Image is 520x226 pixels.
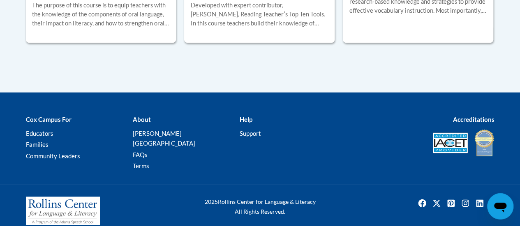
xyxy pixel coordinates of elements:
[487,193,513,219] iframe: Button to launch messaging window
[26,130,53,137] a: Educators
[132,130,195,147] a: [PERSON_NAME][GEOGRAPHIC_DATA]
[416,196,429,210] img: Facebook icon
[459,196,472,210] a: Instagram
[416,196,429,210] a: Facebook
[459,196,472,210] img: Instagram icon
[26,152,80,159] a: Community Leaders
[32,1,170,28] div: The purpose of this course is to equip teachers with the knowledge of the components of oral lang...
[205,198,218,205] span: 2025
[26,116,72,123] b: Cox Campus For
[26,141,49,148] a: Families
[444,196,458,210] img: Pinterest icon
[488,196,501,210] img: Facebook group icon
[430,196,443,210] a: Twitter
[430,196,443,210] img: Twitter icon
[473,196,486,210] img: LinkedIn icon
[26,196,100,225] img: Rollins Center for Language & Literacy - A Program of the Atlanta Speech School
[444,196,458,210] a: Pinterest
[190,1,328,28] div: Developed with expert contributor, [PERSON_NAME], Reading Teacherʹs Top Ten Tools. In this course...
[132,116,150,123] b: About
[239,130,261,137] a: Support
[474,128,495,157] img: IDA® Accredited
[433,132,468,153] img: Accredited IACET® Provider
[180,196,340,216] div: Rollins Center for Language & Literacy All Rights Reserved.
[239,116,252,123] b: Help
[473,196,486,210] a: Linkedin
[132,151,147,158] a: FAQs
[453,116,495,123] b: Accreditations
[132,162,149,169] a: Terms
[488,196,501,210] a: Facebook Group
